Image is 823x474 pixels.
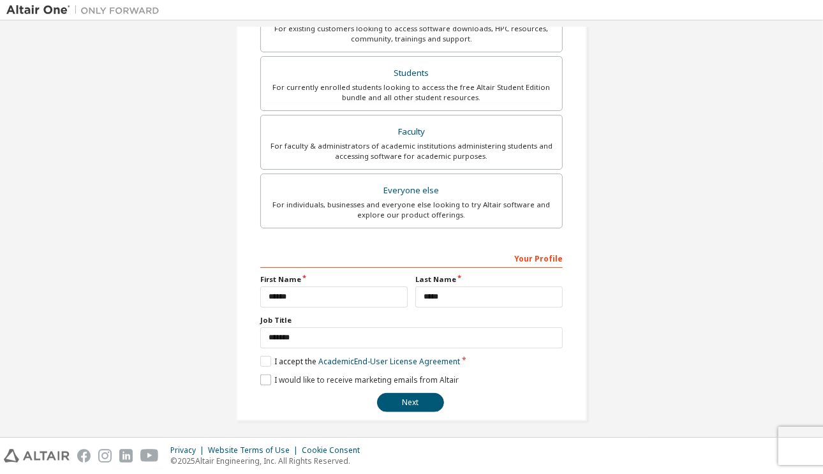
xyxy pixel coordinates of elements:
img: instagram.svg [98,449,112,463]
img: youtube.svg [140,449,159,463]
div: Website Terms of Use [208,445,302,455]
div: Students [269,64,554,82]
img: Altair One [6,4,166,17]
img: facebook.svg [77,449,91,463]
div: For existing customers looking to access software downloads, HPC resources, community, trainings ... [269,24,554,44]
div: Cookie Consent [302,445,367,455]
label: I would like to receive marketing emails from Altair [260,374,459,385]
div: For currently enrolled students looking to access the free Altair Student Edition bundle and all ... [269,82,554,103]
div: Your Profile [260,248,563,268]
p: © 2025 Altair Engineering, Inc. All Rights Reserved. [170,455,367,466]
button: Next [377,393,444,412]
label: Job Title [260,315,563,325]
div: For faculty & administrators of academic institutions administering students and accessing softwa... [269,141,554,161]
label: First Name [260,274,408,285]
img: linkedin.svg [119,449,133,463]
div: Faculty [269,123,554,141]
div: Privacy [170,445,208,455]
img: altair_logo.svg [4,449,70,463]
label: I accept the [260,356,460,367]
div: For individuals, businesses and everyone else looking to try Altair software and explore our prod... [269,200,554,220]
div: Everyone else [269,182,554,200]
a: Academic End-User License Agreement [318,356,460,367]
label: Last Name [415,274,563,285]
